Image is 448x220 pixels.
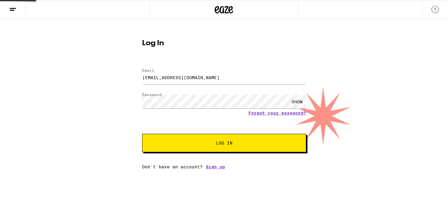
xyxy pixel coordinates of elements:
[142,68,154,72] label: Email
[248,111,306,116] a: Forgot your password?
[142,93,162,97] label: Password
[142,134,306,152] button: Log In
[142,164,306,169] div: Don't have an account?
[142,71,306,84] input: Email
[206,164,225,169] a: Sign up
[142,40,306,47] h1: Log In
[216,141,232,145] span: Log In
[288,95,306,108] div: SHOW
